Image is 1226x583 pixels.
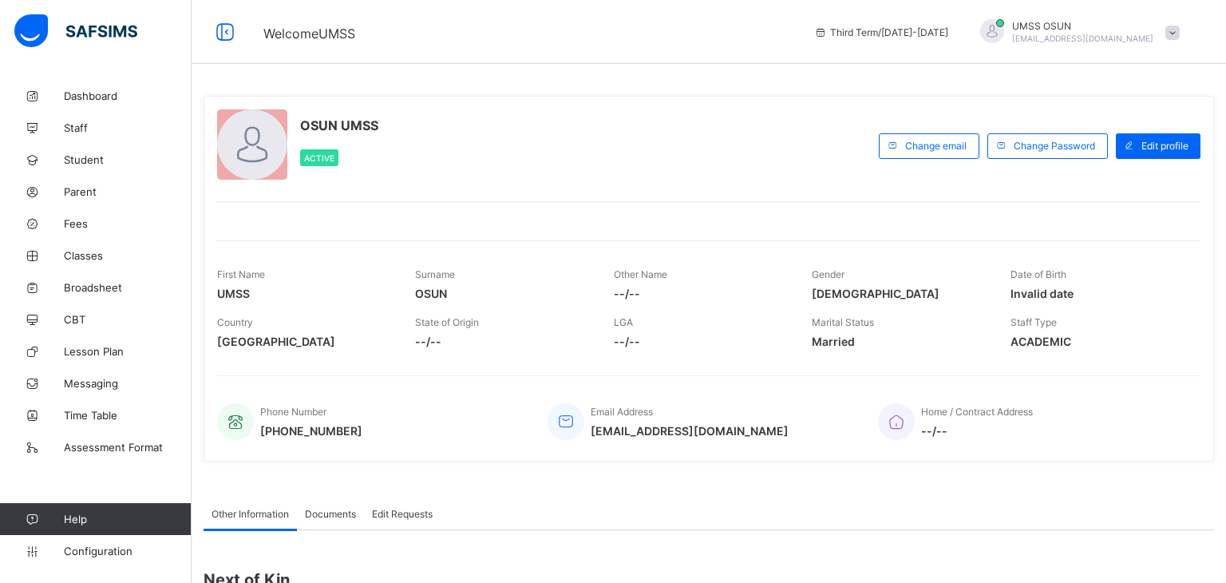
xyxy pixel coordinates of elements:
span: Other Information [212,508,289,520]
span: State of Origin [415,316,479,328]
span: Classes [64,249,192,262]
span: Fees [64,217,192,230]
span: Dashboard [64,89,192,102]
span: [EMAIL_ADDRESS][DOMAIN_NAME] [591,424,789,438]
span: Assessment Format [64,441,192,454]
span: Change Password [1014,140,1095,152]
span: Documents [305,508,356,520]
span: --/-- [614,335,788,348]
span: Other Name [614,268,667,280]
span: Staff Type [1010,316,1057,328]
span: Lesson Plan [64,345,192,358]
span: Country [217,316,253,328]
span: Welcome UMSS [263,26,355,42]
span: Change email [905,140,967,152]
span: [GEOGRAPHIC_DATA] [217,335,391,348]
span: [DEMOGRAPHIC_DATA] [812,287,986,300]
span: CBT [64,313,192,326]
span: Gender [812,268,844,280]
span: Date of Birth [1010,268,1066,280]
span: Invalid date [1010,287,1184,300]
span: Surname [415,268,455,280]
span: Married [812,335,986,348]
div: UMSSOSUN [964,19,1188,46]
span: First Name [217,268,265,280]
span: [EMAIL_ADDRESS][DOMAIN_NAME] [1012,34,1153,43]
img: safsims [14,14,137,48]
span: OSUN UMSS [300,117,378,133]
span: Edit Requests [372,508,433,520]
span: Configuration [64,545,191,557]
span: ACADEMIC [1010,335,1184,348]
span: Staff [64,121,192,134]
span: [PHONE_NUMBER] [260,424,362,438]
span: Marital Status [812,316,874,328]
span: Time Table [64,409,192,422]
span: Messaging [64,377,192,390]
span: Active [304,153,334,163]
span: --/-- [614,287,788,300]
span: Student [64,153,192,166]
span: --/-- [921,424,1033,438]
span: OSUN [415,287,589,300]
span: session/term information [814,26,948,38]
span: Edit profile [1141,140,1188,152]
span: UMSS [217,287,391,300]
span: Phone Number [260,406,326,418]
span: LGA [614,316,633,328]
span: --/-- [415,335,589,348]
span: Email Address [591,406,653,418]
span: Help [64,513,191,525]
span: Parent [64,185,192,198]
span: Home / Contract Address [921,406,1033,418]
span: Broadsheet [64,281,192,294]
span: UMSS OSUN [1012,20,1153,32]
